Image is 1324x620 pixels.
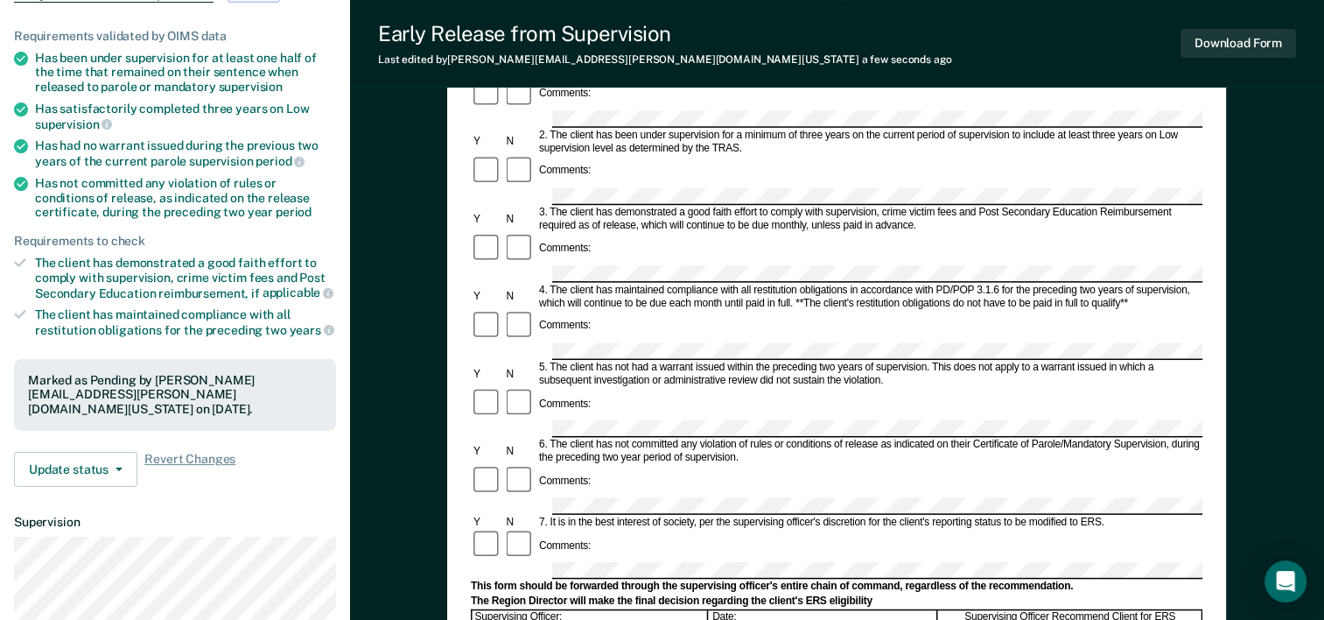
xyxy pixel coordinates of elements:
div: The client has maintained compliance with all restitution obligations for the preceding two [35,307,336,337]
div: Has satisfactorily completed three years on Low [35,102,336,131]
div: 7. It is in the best interest of society, per the supervising officer's discretion for the client... [536,516,1202,529]
div: Comments: [536,88,593,101]
div: N [504,290,536,303]
div: Marked as Pending by [PERSON_NAME][EMAIL_ADDRESS][PERSON_NAME][DOMAIN_NAME][US_STATE] on [DATE]. [28,373,322,417]
div: Open Intercom Messenger [1264,560,1306,602]
div: 3. The client has demonstrated a good faith effort to comply with supervision, crime victim fees ... [536,206,1202,232]
div: 2. The client has been under supervision for a minimum of three years on the current period of su... [536,129,1202,155]
div: 5. The client has not had a warrant issued within the preceding two years of supervision. This do... [536,361,1202,387]
div: N [504,213,536,226]
button: Update status [14,452,137,487]
div: Comments: [536,243,593,256]
div: Early Release from Supervision [378,21,952,46]
div: Y [471,135,503,148]
div: N [504,368,536,381]
span: period [256,154,305,168]
div: The client has demonstrated a good faith effort to comply with supervision, crime victim fees and... [35,256,336,300]
div: Requirements validated by OIMS data [14,29,336,44]
span: supervision [35,117,112,131]
div: Y [471,445,503,458]
div: N [504,516,536,529]
div: Has had no warrant issued during the previous two years of the current parole supervision [35,138,336,168]
div: 6. The client has not committed any violation of rules or conditions of release as indicated on t... [536,439,1202,465]
div: Y [471,290,503,303]
span: period [276,205,312,219]
div: Y [471,213,503,226]
div: Comments: [536,165,593,178]
div: This form should be forwarded through the supervising officer's entire chain of command, regardle... [471,581,1202,594]
span: years [290,323,334,337]
dt: Supervision [14,515,336,530]
span: supervision [219,80,283,94]
div: Requirements to check [14,234,336,249]
div: Y [471,516,503,529]
div: Comments: [536,320,593,333]
span: Revert Changes [144,452,235,487]
div: Comments: [536,475,593,488]
div: 4. The client has maintained compliance with all restitution obligations in accordance with PD/PO... [536,284,1202,310]
div: Has been under supervision for at least one half of the time that remained on their sentence when... [35,51,336,95]
div: Y [471,368,503,381]
div: N [504,445,536,458]
span: a few seconds ago [862,53,952,66]
div: N [504,135,536,148]
span: applicable [263,285,333,299]
div: Last edited by [PERSON_NAME][EMAIL_ADDRESS][PERSON_NAME][DOMAIN_NAME][US_STATE] [378,53,952,66]
div: Comments: [536,539,593,553]
div: Has not committed any violation of rules or conditions of release, as indicated on the release ce... [35,176,336,220]
div: The Region Director will make the final decision regarding the client's ERS eligibility [471,595,1202,608]
button: Download Form [1180,29,1296,58]
div: Comments: [536,398,593,411]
